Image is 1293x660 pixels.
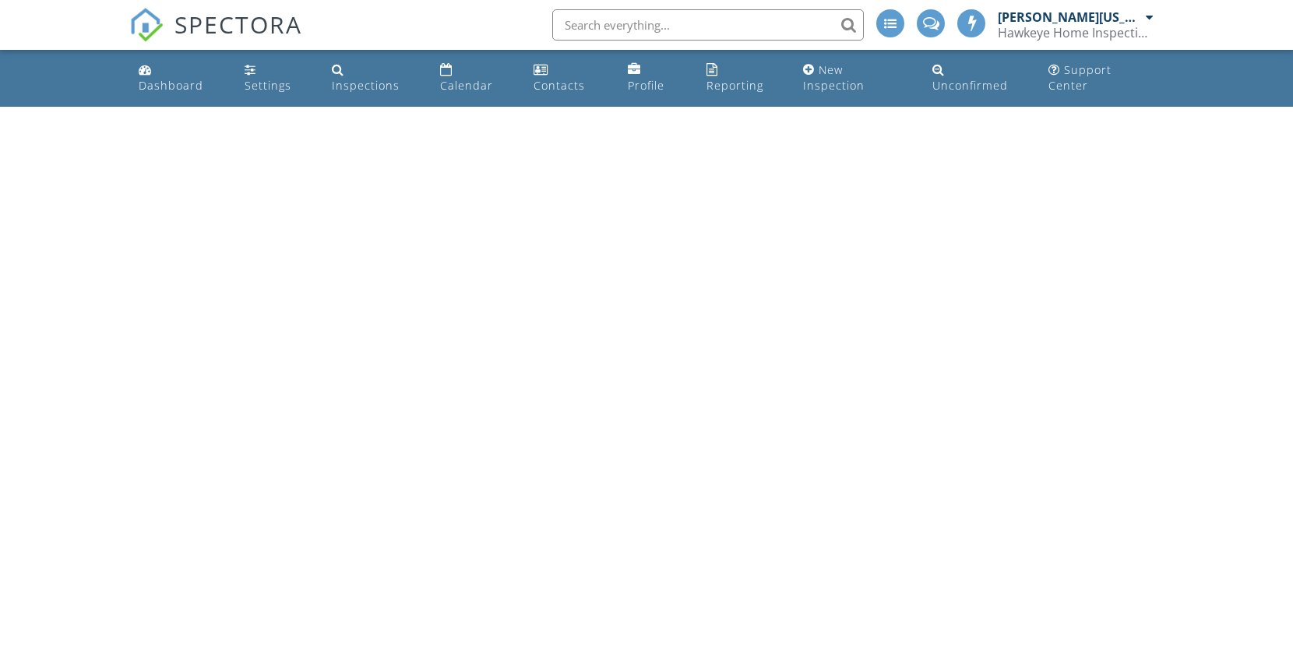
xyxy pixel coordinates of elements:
div: [PERSON_NAME][US_STATE] [998,9,1142,25]
div: New Inspection [803,62,865,93]
div: Dashboard [139,78,203,93]
a: Unconfirmed [926,56,1030,101]
a: Contacts [527,56,609,101]
a: Settings [238,56,312,101]
a: SPECTORA [129,21,302,54]
a: Support Center [1042,56,1161,101]
div: Inspections [332,78,400,93]
img: The Best Home Inspection Software - Spectora [129,8,164,42]
div: Calendar [440,78,493,93]
a: Calendar [434,56,515,101]
div: Unconfirmed [932,78,1008,93]
a: Reporting [700,56,784,101]
div: Reporting [706,78,763,93]
div: Profile [628,78,664,93]
input: Search everything... [552,9,864,41]
a: Profile [622,56,687,101]
a: New Inspection [797,56,914,101]
div: Hawkeye Home Inspections [998,25,1154,41]
div: Contacts [534,78,585,93]
div: Support Center [1048,62,1112,93]
a: Dashboard [132,56,226,101]
div: Settings [245,78,291,93]
a: Inspections [326,56,421,101]
span: SPECTORA [174,8,302,41]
